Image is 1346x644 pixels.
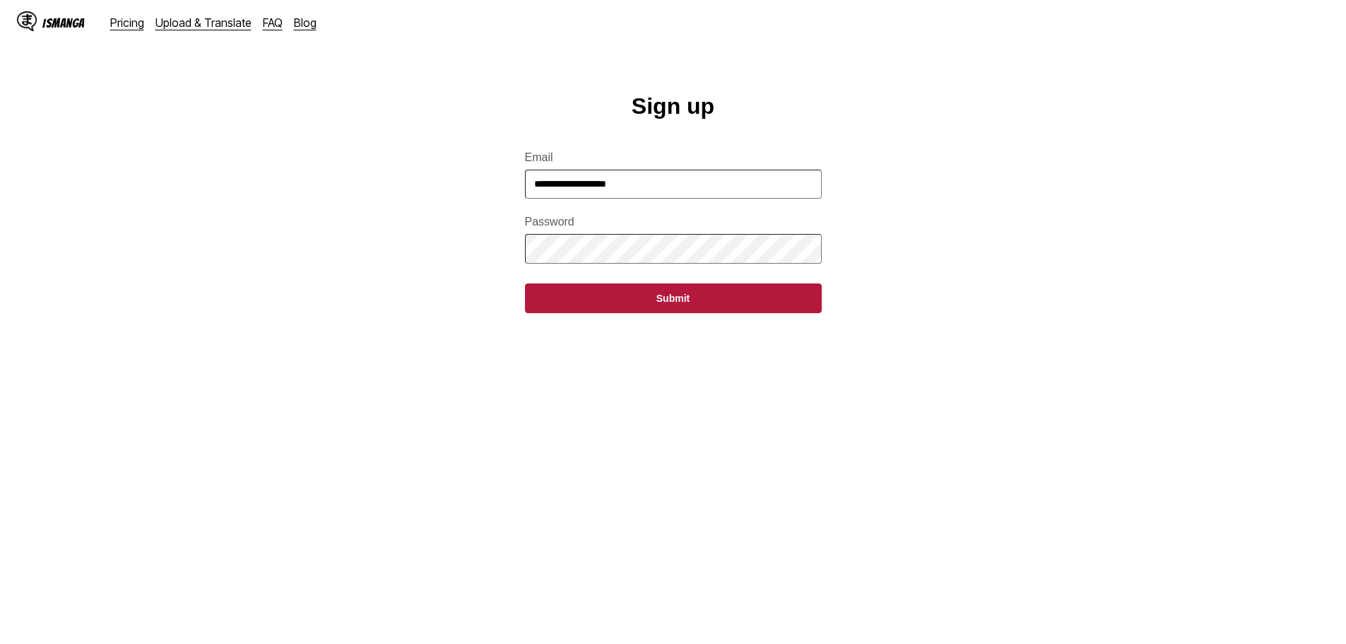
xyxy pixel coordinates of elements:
label: Password [525,216,822,228]
a: Pricing [110,16,144,30]
h1: Sign up [632,93,714,119]
a: Upload & Translate [155,16,252,30]
a: FAQ [263,16,283,30]
label: Email [525,151,822,164]
button: Submit [525,283,822,313]
img: IsManga Logo [17,11,37,31]
div: IsManga [42,16,85,30]
a: IsManga LogoIsManga [17,11,110,34]
a: Blog [294,16,317,30]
